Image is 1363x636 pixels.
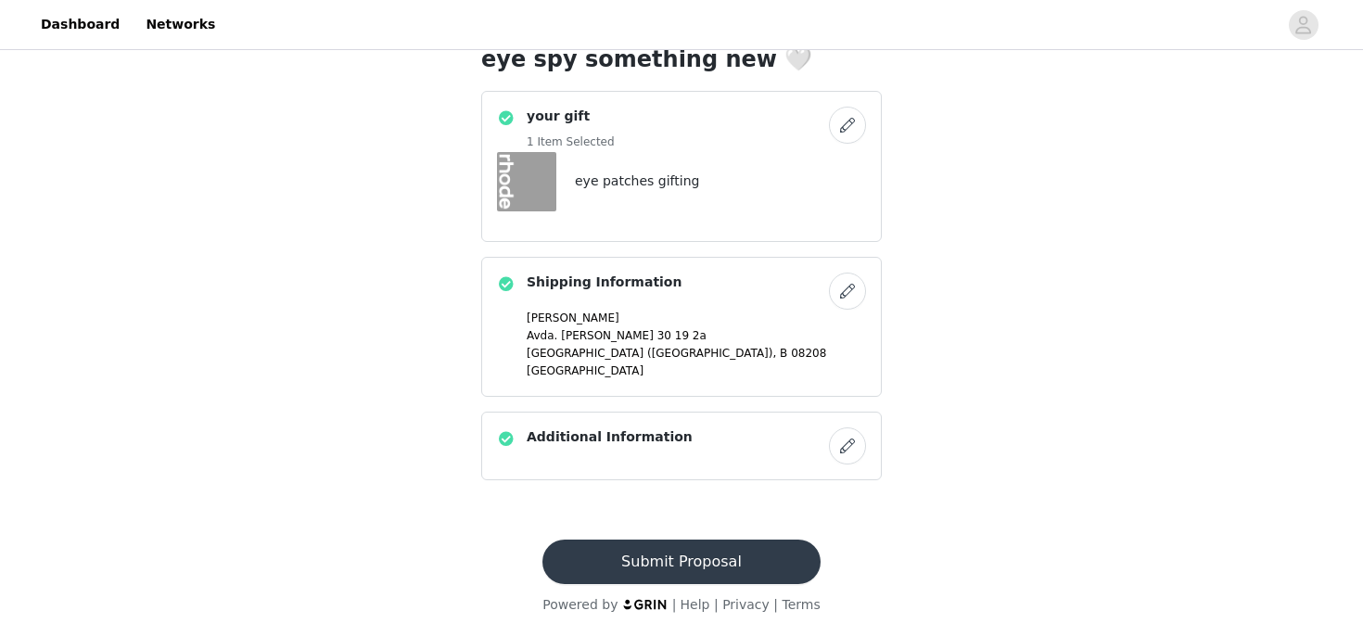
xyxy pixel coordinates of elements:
[134,4,226,45] a: Networks
[527,347,776,360] span: [GEOGRAPHIC_DATA] ([GEOGRAPHIC_DATA]),
[575,172,699,191] h4: eye patches gifting
[527,427,693,447] h4: Additional Information
[791,347,826,360] span: 08208
[722,597,770,612] a: Privacy
[527,273,681,292] h4: Shipping Information
[481,43,882,76] h1: eye spy something new 🤍
[1294,10,1312,40] div: avatar
[782,597,820,612] a: Terms
[481,91,882,242] div: your gift
[497,152,556,211] img: eye patches gifting
[773,597,778,612] span: |
[681,597,710,612] a: Help
[622,598,669,610] img: logo
[527,363,866,379] p: [GEOGRAPHIC_DATA]
[780,347,787,360] span: B
[542,540,820,584] button: Submit Proposal
[527,327,866,344] p: Avda. [PERSON_NAME] 30 19 2a
[481,412,882,480] div: Additional Information
[672,597,677,612] span: |
[30,4,131,45] a: Dashboard
[527,134,615,150] h5: 1 Item Selected
[527,310,866,326] p: [PERSON_NAME]
[481,257,882,397] div: Shipping Information
[542,597,618,612] span: Powered by
[527,107,615,126] h4: your gift
[714,597,719,612] span: |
